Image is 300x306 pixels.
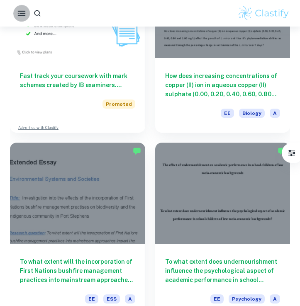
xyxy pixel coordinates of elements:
a: Advertise with Clastify [18,125,59,131]
img: Clastify logo [237,5,290,22]
button: Filter [283,145,300,161]
h6: To what extent does undernourishment influence the psychological aspect of academic performance i... [165,257,280,284]
h6: Fast track your coursework with mark schemes created by IB examiners. Upgrade now [20,71,135,90]
span: Biology [239,109,265,118]
span: A [125,294,135,304]
img: Marked [278,147,286,155]
span: EE [85,294,98,304]
span: EE [210,294,224,304]
span: EE [221,109,234,118]
span: Promoted [102,100,135,109]
span: A [270,109,280,118]
span: Psychology [229,294,265,304]
img: Marked [133,147,141,155]
h6: To what extent will the incorporation of First Nations bushfire management practices into mainstr... [20,257,135,284]
span: A [270,294,280,304]
span: ESS [103,294,120,304]
h6: How does increasing concentrations of copper (II) ion in aqueous copper (II) sulphate (0.00, 0.20... [165,71,280,99]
